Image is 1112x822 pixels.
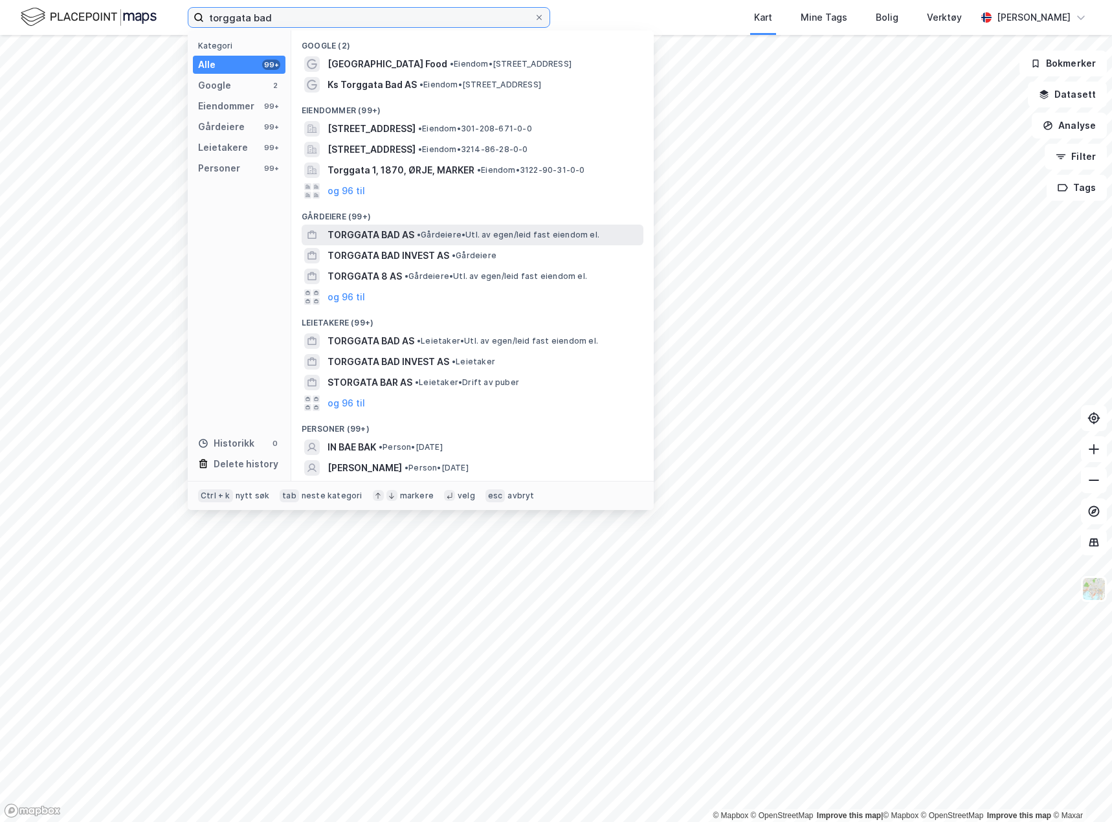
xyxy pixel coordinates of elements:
[1032,113,1107,139] button: Analyse
[1047,760,1112,822] iframe: Chat Widget
[198,161,240,176] div: Personer
[262,142,280,153] div: 99+
[452,357,456,366] span: •
[236,491,270,501] div: nytt søk
[1047,760,1112,822] div: Kontrollprogram for chat
[507,491,534,501] div: avbryt
[328,56,447,72] span: [GEOGRAPHIC_DATA] Food
[458,491,475,501] div: velg
[713,811,748,820] a: Mapbox
[291,307,654,331] div: Leietakere (99+)
[328,162,474,178] span: Torggata 1, 1870, ØRJE, MARKER
[291,414,654,437] div: Personer (99+)
[262,122,280,132] div: 99+
[452,250,496,261] span: Gårdeiere
[477,165,585,175] span: Eiendom • 3122-90-31-0-0
[405,463,408,472] span: •
[400,491,434,501] div: markere
[280,489,299,502] div: tab
[198,41,285,50] div: Kategori
[987,811,1051,820] a: Improve this map
[405,463,469,473] span: Person • [DATE]
[419,80,541,90] span: Eiendom • [STREET_ADDRESS]
[927,10,962,25] div: Verktøy
[417,230,599,240] span: Gårdeiere • Utl. av egen/leid fast eiendom el.
[262,60,280,70] div: 99+
[328,142,416,157] span: [STREET_ADDRESS]
[817,811,881,820] a: Improve this map
[405,271,408,281] span: •
[198,140,248,155] div: Leietakere
[801,10,847,25] div: Mine Tags
[214,456,278,472] div: Delete history
[291,201,654,225] div: Gårdeiere (99+)
[450,59,454,69] span: •
[883,811,918,820] a: Mapbox
[328,439,376,455] span: IN BAE BAK
[1019,50,1107,76] button: Bokmerker
[328,183,365,199] button: og 96 til
[417,230,421,239] span: •
[1047,175,1107,201] button: Tags
[21,6,157,28] img: logo.f888ab2527a4732fd821a326f86c7f29.svg
[751,811,814,820] a: OpenStreetMap
[485,489,506,502] div: esc
[1045,144,1107,170] button: Filter
[921,811,984,820] a: OpenStreetMap
[291,30,654,54] div: Google (2)
[198,489,233,502] div: Ctrl + k
[452,357,495,367] span: Leietaker
[328,333,414,349] span: TORGGATA BAD AS
[270,80,280,91] div: 2
[379,442,443,452] span: Person • [DATE]
[328,77,417,93] span: Ks Torggata Bad AS
[452,250,456,260] span: •
[477,165,481,175] span: •
[415,377,419,387] span: •
[328,395,365,411] button: og 96 til
[405,271,587,282] span: Gårdeiere • Utl. av egen/leid fast eiendom el.
[4,803,61,818] a: Mapbox homepage
[328,269,402,284] span: TORGGATA 8 AS
[713,809,1083,822] div: |
[328,289,365,305] button: og 96 til
[418,144,422,154] span: •
[1028,82,1107,107] button: Datasett
[997,10,1071,25] div: [PERSON_NAME]
[198,57,216,72] div: Alle
[417,336,598,346] span: Leietaker • Utl. av egen/leid fast eiendom el.
[198,98,254,114] div: Eiendommer
[328,460,402,476] span: [PERSON_NAME]
[450,59,572,69] span: Eiendom • [STREET_ADDRESS]
[328,227,414,243] span: TORGGATA BAD AS
[198,436,254,451] div: Historikk
[291,95,654,118] div: Eiendommer (99+)
[204,8,534,27] input: Søk på adresse, matrikkel, gårdeiere, leietakere eller personer
[754,10,772,25] div: Kart
[379,442,383,452] span: •
[328,354,449,370] span: TORGGATA BAD INVEST AS
[419,80,423,89] span: •
[328,248,449,263] span: TORGGATA BAD INVEST AS
[876,10,898,25] div: Bolig
[417,336,421,346] span: •
[418,124,532,134] span: Eiendom • 301-208-671-0-0
[418,124,422,133] span: •
[1082,577,1106,601] img: Z
[418,144,528,155] span: Eiendom • 3214-86-28-0-0
[270,438,280,449] div: 0
[262,101,280,111] div: 99+
[328,121,416,137] span: [STREET_ADDRESS]
[328,375,412,390] span: STORGATA BAR AS
[302,491,362,501] div: neste kategori
[198,119,245,135] div: Gårdeiere
[415,377,519,388] span: Leietaker • Drift av puber
[198,78,231,93] div: Google
[262,163,280,173] div: 99+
